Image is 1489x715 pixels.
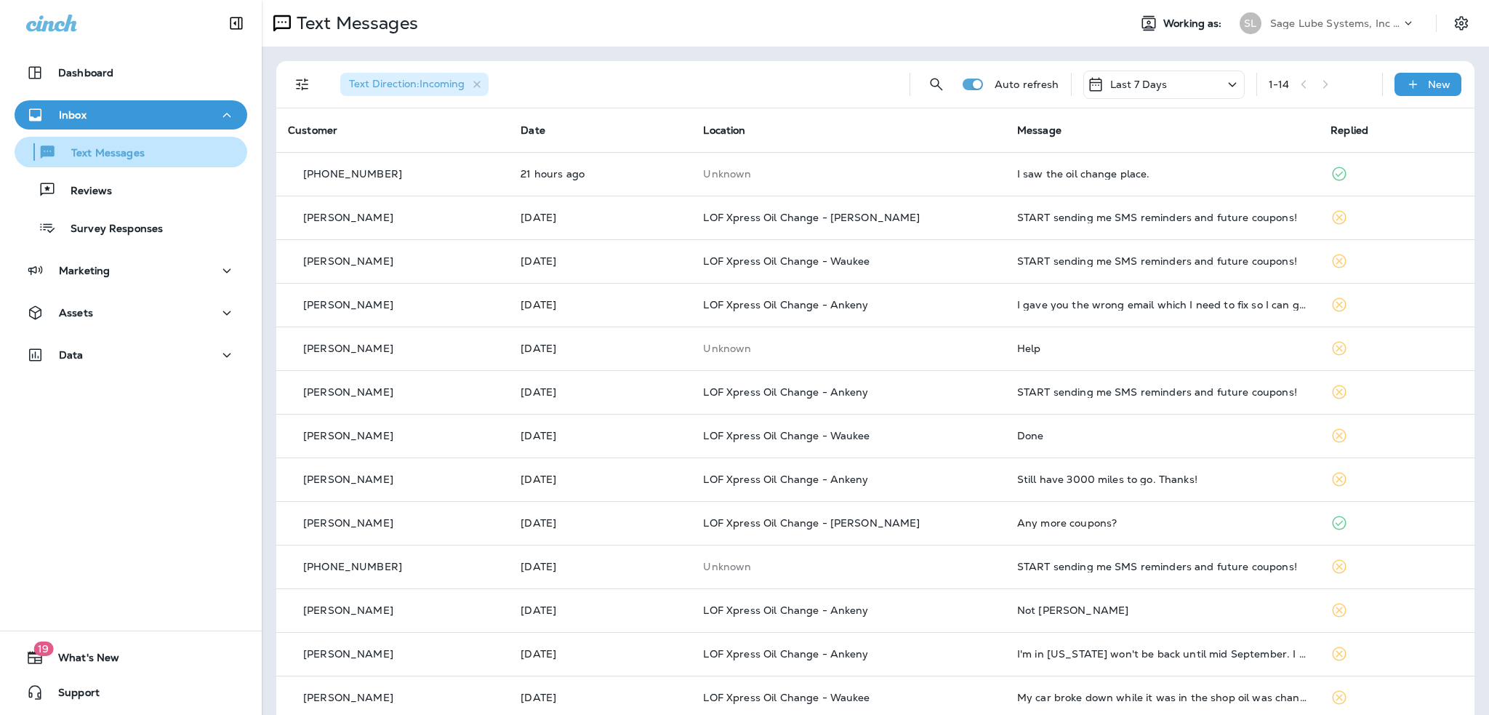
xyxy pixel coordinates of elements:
span: LOF Xpress Oil Change - Ankeny [703,647,868,660]
span: Date [521,124,545,137]
p: Aug 24, 2025 09:27 PM [521,386,680,398]
div: Done [1017,430,1307,442]
span: LOF Xpress Oil Change - Ankeny [703,473,868,486]
p: [PERSON_NAME] [303,343,393,354]
p: This customer does not have a last location and the phone number they messaged is not assigned to... [703,561,993,572]
p: [PERSON_NAME] [303,430,393,442]
span: LOF Xpress Oil Change - [PERSON_NAME] [703,516,920,530]
p: Aug 27, 2025 04:43 PM [521,168,680,180]
div: START sending me SMS reminders and future coupons! [1017,386,1307,398]
p: [PERSON_NAME] [303,474,393,485]
button: Survey Responses [15,212,247,243]
button: Search Messages [922,70,951,99]
div: Still have 3000 miles to go. Thanks! [1017,474,1307,485]
p: Marketing [59,265,110,276]
button: Data [15,340,247,370]
p: [PERSON_NAME] [303,386,393,398]
div: Any more coupons? [1017,517,1307,529]
span: LOF Xpress Oil Change - Ankeny [703,604,868,617]
span: Message [1017,124,1061,137]
p: Assets [59,307,93,319]
div: Text Direction:Incoming [340,73,489,96]
span: What's New [44,652,119,669]
p: Text Messages [291,12,418,34]
p: This customer does not have a last location and the phone number they messaged is not assigned to... [703,343,993,354]
p: [PHONE_NUMBER] [303,168,402,180]
p: Auto refresh [995,79,1059,90]
span: LOF Xpress Oil Change - Ankeny [703,298,868,311]
p: Last 7 Days [1110,79,1168,90]
p: [PERSON_NAME] [303,517,393,529]
button: Dashboard [15,58,247,87]
button: 19What's New [15,643,247,672]
span: LOF Xpress Oil Change - Waukee [703,255,870,268]
button: Inbox [15,100,247,129]
div: 1 - 14 [1269,79,1290,90]
span: 19 [33,642,53,656]
div: Help [1017,343,1307,354]
button: Reviews [15,175,247,205]
button: Settings [1448,10,1474,36]
p: [PERSON_NAME] [303,692,393,703]
span: Location [703,124,745,137]
p: Aug 23, 2025 10:10 AM [521,517,680,529]
p: Survey Responses [56,223,163,236]
p: Aug 21, 2025 11:15 AM [521,692,680,703]
div: I'm in Arizona won't be back until mid September. I don't even have 31000 miles on it. [1017,648,1307,660]
p: Aug 26, 2025 09:55 AM [521,212,680,223]
span: Support [44,687,100,704]
p: This customer does not have a last location and the phone number they messaged is not assigned to... [703,168,993,180]
button: Support [15,678,247,707]
div: I saw the oil change place. [1017,168,1307,180]
p: Sage Lube Systems, Inc dba LOF Xpress Oil Change [1270,17,1401,29]
p: Reviews [56,185,112,199]
button: Marketing [15,256,247,285]
p: Aug 22, 2025 01:49 PM [521,561,680,572]
p: [PERSON_NAME] [303,299,393,311]
span: LOF Xpress Oil Change - Waukee [703,691,870,704]
p: [PHONE_NUMBER] [303,561,402,572]
p: [PERSON_NAME] [303,604,393,616]
p: Aug 25, 2025 02:45 PM [521,343,680,354]
div: SL [1240,12,1261,34]
p: [PERSON_NAME] [303,255,393,267]
span: Working as: [1163,17,1225,30]
p: Text Messages [57,147,145,161]
div: START sending me SMS reminders and future coupons! [1017,212,1307,223]
p: Dashboard [58,67,113,79]
span: LOF Xpress Oil Change - [PERSON_NAME] [703,211,920,224]
p: Aug 22, 2025 09:44 AM [521,604,680,616]
p: Inbox [59,109,87,121]
div: START sending me SMS reminders and future coupons! [1017,255,1307,267]
button: Collapse Sidebar [216,9,257,38]
p: Aug 23, 2025 02:27 PM [521,474,680,485]
p: Data [59,349,84,361]
div: Not tina [1017,604,1307,616]
div: My car broke down while it was in the shop oil was changed. [1017,692,1307,703]
span: Replied [1331,124,1368,137]
p: [PERSON_NAME] [303,212,393,223]
button: Assets [15,298,247,327]
span: LOF Xpress Oil Change - Ankeny [703,386,868,399]
div: I gave you the wrong email which I need to fix so I can get the coupons it is' barbkbiowa@gmail.com [1017,299,1307,311]
p: Aug 21, 2025 11:19 AM [521,648,680,660]
span: Text Direction : Incoming [349,77,465,90]
p: Aug 25, 2025 04:45 PM [521,299,680,311]
button: Filters [288,70,317,99]
p: Aug 24, 2025 11:06 AM [521,430,680,442]
div: START sending me SMS reminders and future coupons! [1017,561,1307,572]
p: New [1428,79,1450,90]
span: LOF Xpress Oil Change - Waukee [703,429,870,442]
span: Customer [288,124,337,137]
p: [PERSON_NAME] [303,648,393,660]
button: Text Messages [15,137,247,167]
p: Aug 25, 2025 05:47 PM [521,255,680,267]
